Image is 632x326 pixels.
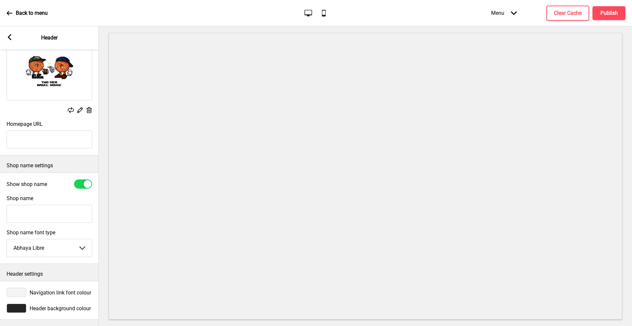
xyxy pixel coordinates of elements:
div: Navigation link font colour [7,288,92,297]
label: Show shop name [7,181,47,187]
img: Image [7,42,92,100]
div: Menu [485,3,523,23]
a: Back to menu [7,4,48,22]
span: Header background colour [30,305,91,312]
p: Back to menu [16,10,48,17]
h4: Clear Cache [554,10,582,17]
label: Shop name font type [7,229,92,236]
p: Shop name settings [7,162,92,169]
label: Homepage URL [7,121,43,127]
h4: Publish [600,10,618,17]
span: Navigation link font colour [30,290,91,296]
button: Clear Cache [546,6,589,21]
label: Shop name [7,195,33,201]
div: Header background colour [7,304,92,313]
p: Header [41,34,58,41]
button: Publish [592,6,625,20]
p: Header settings [7,270,92,278]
